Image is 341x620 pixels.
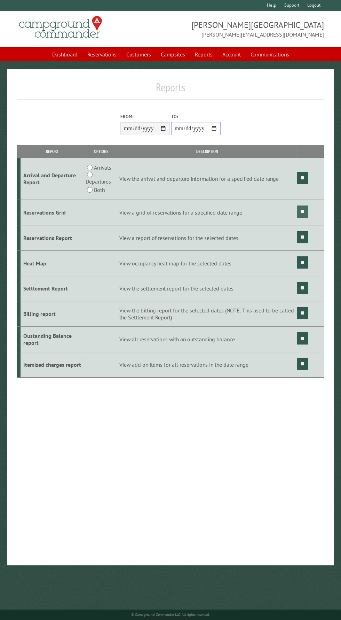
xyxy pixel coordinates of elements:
td: View the billing report for the selected dates (NOTE: This used to be called the Settlement Report) [118,301,296,327]
label: Both [94,186,105,194]
span: [PERSON_NAME][GEOGRAPHIC_DATA] [PERSON_NAME][EMAIL_ADDRESS][DOMAIN_NAME] [170,19,324,39]
td: View the arrival and departure information for a specified date range [118,158,296,200]
td: Heat Map [21,250,84,276]
td: View occupancy heat map for the selected dates [118,250,296,276]
label: Arrivals [94,163,111,172]
a: Campsites [157,48,189,61]
a: Reservations [83,48,121,61]
td: View add on items for all reservations in the date range [118,352,296,378]
label: From: [120,113,170,120]
a: Dashboard [48,48,82,61]
td: Itemized charges report [21,352,84,378]
a: Reports [191,48,217,61]
h1: Reports [17,80,324,100]
img: Campground Commander [17,14,104,41]
label: Departures [86,177,111,186]
td: View all reservations with an outstanding balance [118,327,296,352]
small: © Campground Commander LLC. All rights reserved. [131,612,210,617]
th: Description [118,145,296,157]
td: Arrival and Departure Report [21,158,84,200]
label: To: [171,113,221,120]
td: Reservations Grid [21,200,84,225]
a: Account [218,48,245,61]
td: Settlement Report [21,276,84,301]
td: View the settlement report for the selected dates [118,276,296,301]
td: Billing report [21,301,84,327]
th: Report [21,145,84,157]
td: View a grid of reservations for a specified date range [118,200,296,225]
a: Communications [246,48,293,61]
a: Customers [122,48,155,61]
td: View a report of reservations for the selected dates [118,225,296,250]
td: Oustanding Balance report [21,327,84,352]
th: Options [84,145,118,157]
td: Reservations Report [21,225,84,250]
